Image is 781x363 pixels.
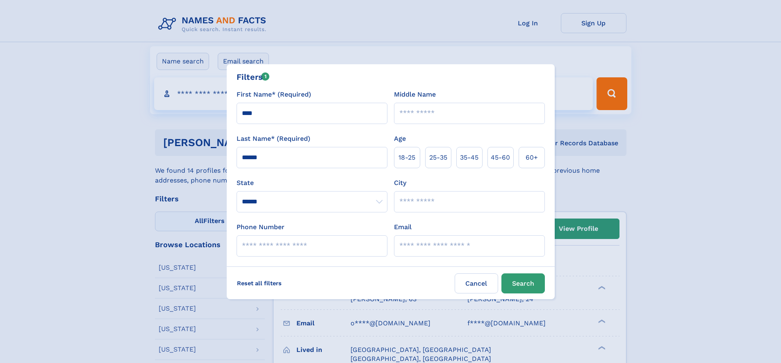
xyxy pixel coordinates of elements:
[237,222,285,232] label: Phone Number
[460,153,478,162] span: 35‑45
[455,273,498,293] label: Cancel
[501,273,545,293] button: Search
[394,178,406,188] label: City
[237,178,387,188] label: State
[394,90,436,99] label: Middle Name
[398,153,415,162] span: 18‑25
[232,273,287,293] label: Reset all filters
[429,153,447,162] span: 25‑35
[526,153,538,162] span: 60+
[237,90,311,99] label: First Name* (Required)
[237,134,310,144] label: Last Name* (Required)
[491,153,510,162] span: 45‑60
[394,222,412,232] label: Email
[237,71,270,83] div: Filters
[394,134,406,144] label: Age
